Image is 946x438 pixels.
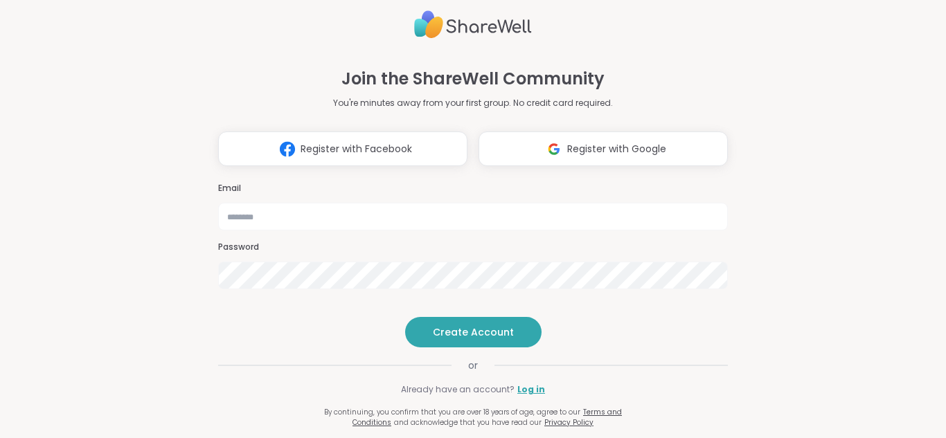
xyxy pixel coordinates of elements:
[324,407,580,417] span: By continuing, you confirm that you are over 18 years of age, agree to our
[333,97,613,109] p: You're minutes away from your first group. No credit card required.
[401,383,515,396] span: Already have an account?
[433,325,514,339] span: Create Account
[341,66,605,91] h1: Join the ShareWell Community
[405,317,542,347] button: Create Account
[218,241,728,253] h3: Password
[352,407,622,428] a: Terms and Conditions
[541,136,567,162] img: ShareWell Logomark
[301,142,412,156] span: Register with Facebook
[274,136,301,162] img: ShareWell Logomark
[517,383,545,396] a: Log in
[479,131,728,166] button: Register with Google
[414,5,532,44] img: ShareWell Logo
[394,417,542,428] span: and acknowledge that you have read our
[218,131,467,166] button: Register with Facebook
[567,142,666,156] span: Register with Google
[218,183,728,194] h3: Email
[452,358,494,372] span: or
[544,417,594,428] a: Privacy Policy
